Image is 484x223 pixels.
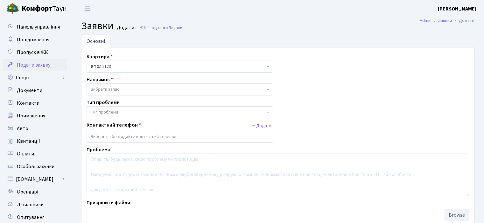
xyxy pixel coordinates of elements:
[116,25,136,31] small: Додати .
[3,160,67,173] a: Особові рахунки
[17,150,34,157] span: Оплати
[17,188,38,195] span: Орендарі
[17,36,49,43] span: Повідомлення
[81,19,114,33] span: Заявки
[17,112,45,119] span: Приміщення
[3,135,67,148] a: Квитанції
[438,17,452,24] a: Заявки
[91,109,118,115] span: Тип проблеми
[17,62,50,69] span: Подати заявку
[3,21,67,33] a: Панель управління
[22,3,52,14] b: Комфорт
[87,53,113,61] label: Квартира
[3,46,67,59] a: Пропуск в ЖК
[17,100,39,107] span: Контакти
[3,122,67,135] a: Авто
[3,148,67,160] a: Оплати
[438,5,476,13] a: [PERSON_NAME]
[87,121,141,129] label: Контактний телефон
[87,99,120,106] label: Тип проблеми
[81,35,110,48] a: Основні
[17,49,48,56] span: Пропуск в ЖК
[87,131,273,142] input: Виберіть або додайте контактний телефон
[6,3,19,15] img: logo.png
[3,198,67,211] a: Лічильники
[452,17,474,24] li: Додати
[17,201,44,208] span: Лічильники
[250,121,273,131] button: Додати
[410,14,484,27] nav: breadcrumb
[17,163,54,170] span: Особові рахунки
[438,5,476,12] b: [PERSON_NAME]
[80,3,95,14] button: Переключити навігацію
[87,61,273,73] span: <b>КТ2</b>&nbsp;&nbsp;&nbsp;2-1123
[87,199,130,207] label: Прикріпити файли
[3,84,67,97] a: Документи
[91,63,99,70] b: КТ2
[17,87,42,94] span: Документи
[3,59,67,71] a: Подати заявку
[420,17,431,24] a: Admin
[87,76,113,83] label: Напрямок
[87,146,110,154] label: Проблема
[91,63,265,70] span: <b>КТ2</b>&nbsp;&nbsp;&nbsp;2-1123
[17,23,60,30] span: Панель управління
[3,173,67,186] a: [DOMAIN_NAME]
[22,3,67,14] span: Таун
[3,33,67,46] a: Повідомлення
[3,71,67,84] a: Спорт
[3,97,67,109] a: Контакти
[17,138,40,145] span: Квитанції
[169,25,182,31] span: Заявки
[91,86,119,93] span: Вибрати запис
[17,214,45,221] span: Опитування
[17,125,28,132] span: Авто
[3,109,67,122] a: Приміщення
[139,25,182,31] a: Назад до всіхЗаявки
[3,186,67,198] a: Орендарі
